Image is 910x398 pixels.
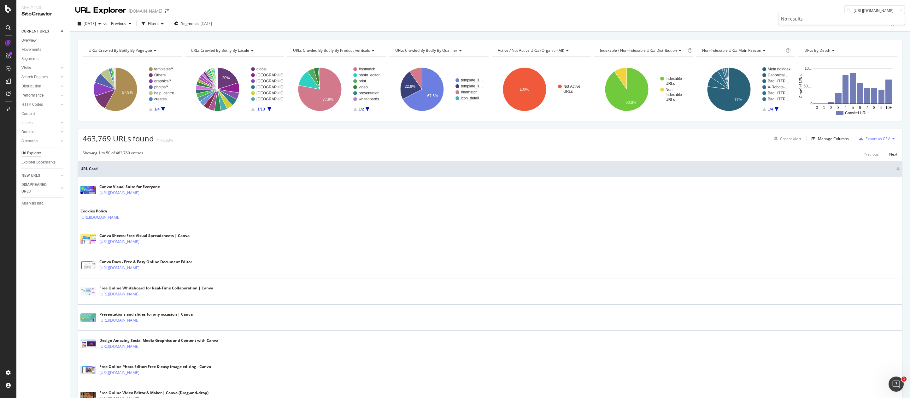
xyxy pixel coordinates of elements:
[805,66,813,71] text: 10…
[21,138,59,145] a: Sitemaps
[21,200,44,207] div: Analysis Info
[75,5,126,16] div: URL Explorer
[99,233,190,239] div: Canva Sheets: Free Visual Spreadsheets | Canva
[358,97,379,101] text: whiteboards
[844,5,905,16] input: Find a URL
[359,85,368,89] text: video
[21,181,59,195] a: DISAPPEARED URLS
[80,313,96,322] img: main image
[768,91,789,95] text: Bad HTTP…
[768,97,789,101] text: Bad HTTP…
[154,97,167,101] text: creates
[80,208,148,214] div: Cookies Policy
[563,89,573,94] text: URLs
[666,98,675,102] text: URLs
[21,92,59,99] a: Performance
[148,21,159,26] div: Filters
[859,105,861,110] text: 6
[99,259,192,265] div: Canva Docs - Free & Easy Online Document Editor
[864,151,879,157] div: Previous
[256,79,296,83] text: [GEOGRAPHIC_DATA]
[185,62,284,117] svg: A chart.
[80,166,895,172] span: URL Card
[83,62,182,117] div: A chart.
[21,120,59,126] a: Inlinks
[80,261,96,269] img: main image
[702,48,761,53] span: Non-Indexable URLs Main Reason
[461,96,479,100] text: icon_detail
[594,62,693,117] svg: A chart.
[873,105,875,110] text: 8
[89,48,152,53] span: URLs Crawled By Botify By pagetype
[21,5,65,10] div: Analytics
[880,105,883,110] text: 9
[837,105,840,110] text: 3
[696,62,795,117] svg: A chart.
[799,74,803,98] text: Crawled URLs
[768,73,788,77] text: Canonical…
[563,84,580,89] text: Not Active
[256,91,296,95] text: [GEOGRAPHIC_DATA]
[21,150,41,157] div: Url Explorer
[492,62,591,117] svg: A chart.
[21,46,41,53] div: Movements
[154,107,160,111] text: 1/4
[99,265,139,271] a: [URL][DOMAIN_NAME]
[156,140,159,141] img: Equal
[256,73,296,77] text: [GEOGRAPHIC_DATA]
[600,48,677,53] span: Indexable / Non-Indexable URLs distribution
[666,87,674,92] text: Non-
[810,102,813,106] text: 0
[21,110,35,117] div: Content
[256,97,296,101] text: [GEOGRAPHIC_DATA]
[798,62,897,117] svg: A chart.
[21,56,65,62] a: Segments
[818,136,849,141] div: Manage Columns
[129,8,162,14] div: [DOMAIN_NAME]
[99,343,139,350] a: [URL][DOMAIN_NAME]
[845,111,869,115] text: Crawled URLs
[154,73,168,77] text: Others_
[599,45,686,56] h4: Indexable / Non-Indexable URLs Distribution
[804,48,830,53] span: URLs by Depth
[21,10,65,18] div: SiteCrawler
[109,21,126,26] span: Previous
[21,172,40,179] div: NEW URLS
[103,21,109,26] span: vs
[498,48,564,53] span: Active / Not Active URLs (organic - all)
[83,150,143,158] div: Showing 1 to 50 of 463,769 entries
[359,91,379,95] text: presentation
[80,287,96,295] img: main image
[21,74,48,80] div: Search Engines
[21,92,44,99] div: Performance
[154,91,174,95] text: help_centre
[889,151,897,157] div: Next
[864,150,879,158] button: Previous
[172,19,214,29] button: Segments[DATE]
[99,184,167,190] div: Canva: Visual Suite for Everyone
[809,135,849,142] button: Manage Columns
[866,136,890,141] div: Export as CSV
[21,129,59,135] a: Outlinks
[99,364,211,370] div: Free Online Photo Editor: Free & easy image editing - Canva
[99,239,139,245] a: [URL][DOMAIN_NAME]
[359,67,375,71] text: #nomatch
[201,21,212,26] div: [DATE]
[701,45,784,56] h4: Non-Indexable URLs Main Reason
[87,45,176,56] h4: URLs Crawled By Botify By pagetype
[21,120,32,126] div: Inlinks
[21,159,56,166] div: Explorer Bookmarks
[80,214,120,221] a: [URL][DOMAIN_NAME]
[666,76,682,81] text: Indexable
[21,74,59,80] a: Search Engines
[80,234,96,244] img: main image
[21,110,65,117] a: Content
[461,78,483,82] text: template_li…
[768,79,789,83] text: Bad HTTP…
[359,79,366,83] text: print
